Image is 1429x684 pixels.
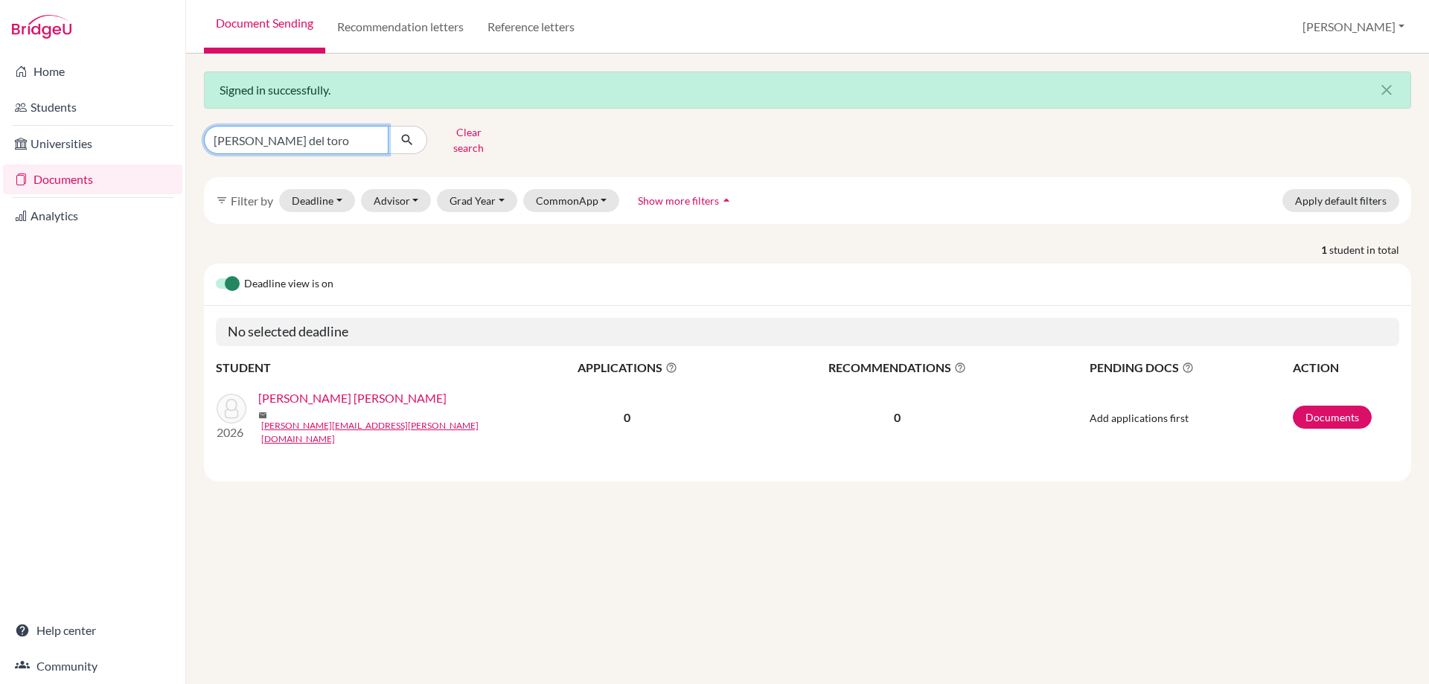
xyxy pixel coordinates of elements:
span: Add applications first [1090,412,1189,424]
span: Deadline view is on [244,275,333,293]
input: Find student by name... [204,126,389,154]
span: Filter by [231,194,273,208]
button: Show more filtersarrow_drop_up [625,189,747,212]
span: PENDING DOCS [1090,359,1291,377]
span: APPLICATIONS [514,359,741,377]
a: Analytics [3,201,182,231]
p: 0 [742,409,1053,426]
button: Advisor [361,189,432,212]
th: STUDENT [216,358,514,377]
a: Students [3,92,182,122]
th: ACTION [1292,358,1399,377]
a: [PERSON_NAME] [PERSON_NAME] [258,389,447,407]
span: mail [258,411,267,420]
i: arrow_drop_up [719,193,734,208]
a: Documents [1293,406,1372,429]
a: Documents [3,164,182,194]
button: [PERSON_NAME] [1296,13,1411,41]
button: Clear search [427,121,510,159]
a: Universities [3,129,182,159]
a: [PERSON_NAME][EMAIL_ADDRESS][PERSON_NAME][DOMAIN_NAME] [261,419,524,446]
a: Help center [3,616,182,645]
i: close [1378,81,1396,99]
img: Bridge-U [12,15,71,39]
h5: No selected deadline [216,318,1399,346]
b: 0 [624,410,630,424]
button: Grad Year [437,189,517,212]
button: Close [1363,72,1410,108]
a: Home [3,57,182,86]
span: student in total [1329,242,1411,258]
img: Escalante Del Toro, Sophia [217,394,246,423]
button: CommonApp [523,189,620,212]
strong: 1 [1321,242,1329,258]
p: 2026 [217,423,246,441]
span: Show more filters [638,194,719,207]
i: filter_list [216,194,228,206]
button: Deadline [279,189,355,212]
button: Apply default filters [1282,189,1399,212]
span: RECOMMENDATIONS [742,359,1053,377]
a: Community [3,651,182,681]
div: Signed in successfully. [204,71,1411,109]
